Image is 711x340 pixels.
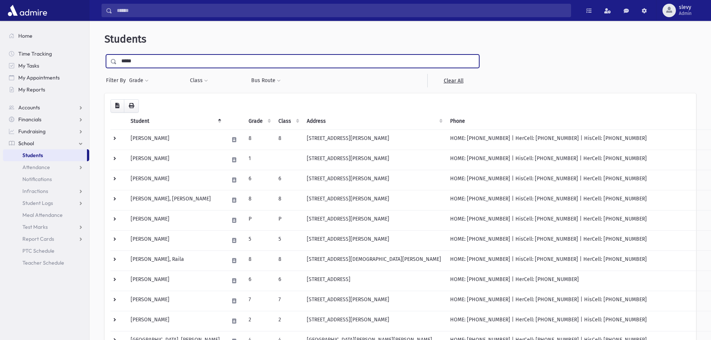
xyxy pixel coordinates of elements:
a: Accounts [3,102,89,113]
span: My Appointments [18,74,60,81]
a: Teacher Schedule [3,257,89,269]
td: 7 [244,291,274,311]
a: Home [3,30,89,42]
td: 8 [274,250,302,271]
td: 8 [244,130,274,150]
span: My Reports [18,86,45,93]
td: 6 [274,271,302,291]
a: Fundraising [3,125,89,137]
span: Students [105,33,146,45]
a: Clear All [427,74,479,87]
td: [STREET_ADDRESS][PERSON_NAME] [302,170,446,190]
span: Time Tracking [18,50,52,57]
td: P [274,210,302,230]
td: [PERSON_NAME] [126,311,224,331]
td: [PERSON_NAME] [126,291,224,311]
th: Grade: activate to sort column ascending [244,113,274,130]
span: PTC Schedule [22,247,54,254]
td: [STREET_ADDRESS][PERSON_NAME] [302,311,446,331]
td: [STREET_ADDRESS][PERSON_NAME] [302,130,446,150]
span: Meal Attendance [22,212,63,218]
a: Infractions [3,185,89,197]
td: 6 [274,170,302,190]
a: Time Tracking [3,48,89,60]
a: Notifications [3,173,89,185]
a: Meal Attendance [3,209,89,221]
td: [PERSON_NAME] [126,230,224,250]
a: Financials [3,113,89,125]
span: Home [18,32,32,39]
a: Students [3,149,87,161]
th: Address: activate to sort column ascending [302,113,446,130]
td: [STREET_ADDRESS][PERSON_NAME] [302,230,446,250]
a: School [3,137,89,149]
td: 6 [244,170,274,190]
a: My Appointments [3,72,89,84]
button: Grade [129,74,149,87]
td: [STREET_ADDRESS][PERSON_NAME] [302,291,446,311]
span: Test Marks [22,224,48,230]
a: Student Logs [3,197,89,209]
a: My Tasks [3,60,89,72]
td: 8 [274,130,302,150]
span: My Tasks [18,62,39,69]
span: Fundraising [18,128,46,135]
span: Admin [679,10,692,16]
td: 8 [244,250,274,271]
td: [PERSON_NAME] [126,130,224,150]
span: Notifications [22,176,52,183]
a: Test Marks [3,221,89,233]
td: [STREET_ADDRESS] [302,271,446,291]
td: [PERSON_NAME] [126,210,224,230]
td: 7 [274,291,302,311]
a: Attendance [3,161,89,173]
img: AdmirePro [6,3,49,18]
span: Filter By [106,77,129,84]
td: 5 [244,230,274,250]
span: Attendance [22,164,50,171]
span: Infractions [22,188,48,194]
button: Print [124,99,139,113]
td: 5 [274,230,302,250]
span: slevy [679,4,692,10]
span: Accounts [18,104,40,111]
span: Student Logs [22,200,53,206]
td: 2 [274,311,302,331]
a: Report Cards [3,233,89,245]
td: [PERSON_NAME] [126,150,224,170]
th: Class: activate to sort column ascending [274,113,302,130]
td: 1 [244,150,274,170]
td: 2 [244,311,274,331]
span: School [18,140,34,147]
button: Bus Route [251,74,281,87]
td: [PERSON_NAME], [PERSON_NAME] [126,190,224,210]
button: CSV [110,99,124,113]
a: My Reports [3,84,89,96]
span: Students [22,152,43,159]
td: [PERSON_NAME] [126,170,224,190]
td: 6 [244,271,274,291]
td: P [244,210,274,230]
td: [PERSON_NAME] [126,271,224,291]
a: PTC Schedule [3,245,89,257]
span: Financials [18,116,41,123]
td: [STREET_ADDRESS][PERSON_NAME] [302,210,446,230]
span: Report Cards [22,235,54,242]
span: Teacher Schedule [22,259,64,266]
td: [STREET_ADDRESS][PERSON_NAME] [302,190,446,210]
td: [STREET_ADDRESS][DEMOGRAPHIC_DATA][PERSON_NAME] [302,250,446,271]
td: [PERSON_NAME], Raila [126,250,224,271]
th: Student: activate to sort column descending [126,113,224,130]
td: 8 [244,190,274,210]
input: Search [112,4,571,17]
td: [STREET_ADDRESS][PERSON_NAME] [302,150,446,170]
button: Class [190,74,208,87]
td: 8 [274,190,302,210]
